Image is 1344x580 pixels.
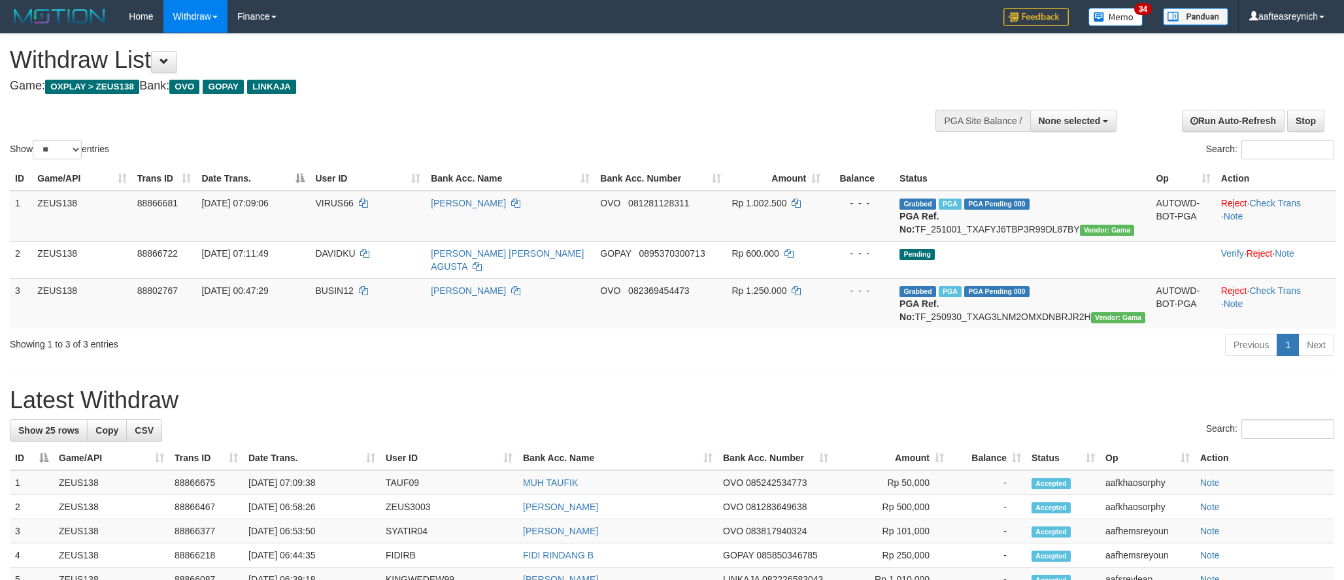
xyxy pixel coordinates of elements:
[87,419,127,442] a: Copy
[1241,140,1334,159] input: Search:
[380,446,518,470] th: User ID: activate to sort column ascending
[600,248,631,259] span: GOPAY
[1206,419,1334,439] label: Search:
[831,284,889,297] div: - - -
[380,495,518,519] td: ZEUS3003
[833,470,949,495] td: Rp 50,000
[639,248,705,259] span: Copy 0895370300713 to clipboard
[315,248,355,259] span: DAVIDKU
[949,519,1026,543] td: -
[756,550,817,560] span: Copy 085850346785 to clipboard
[1039,116,1101,126] span: None selected
[949,446,1026,470] th: Balance: activate to sort column ascending
[315,285,353,296] span: BUSIN12
[1241,419,1334,439] input: Search:
[833,446,949,470] th: Amount: activate to sort column ascending
[894,191,1151,242] td: TF_251001_TXAFYJ6TBP3R99DL87BY
[1032,502,1071,513] span: Accepted
[1216,241,1336,278] td: · ·
[949,470,1026,495] td: -
[731,285,786,296] span: Rp 1.250.000
[431,248,584,272] a: [PERSON_NAME] [PERSON_NAME] AGUSTA
[310,167,426,191] th: User ID: activate to sort column ascending
[1200,502,1220,512] a: Note
[746,526,807,536] span: Copy 083817940324 to clipboard
[32,278,131,329] td: ZEUS138
[600,285,620,296] span: OVO
[899,211,939,234] b: PGA Ref. No:
[523,526,598,536] a: [PERSON_NAME]
[899,199,936,210] span: Grabbed
[1080,225,1135,236] span: Vendor URL: https://trx31.1velocity.biz
[1100,446,1195,470] th: Op: activate to sort column ascending
[169,495,243,519] td: 88866467
[1100,495,1195,519] td: aafkhaosorphy
[10,470,54,495] td: 1
[1151,167,1215,191] th: Op: activate to sort column ascending
[723,526,743,536] span: OVO
[10,80,883,93] h4: Game: Bank:
[1100,470,1195,495] td: aafkhaosorphy
[746,477,807,488] span: Copy 085242534773 to clipboard
[10,191,32,242] td: 1
[201,285,268,296] span: [DATE] 00:47:29
[1206,140,1334,159] label: Search:
[126,419,162,442] a: CSV
[169,543,243,568] td: 88866218
[1100,543,1195,568] td: aafhemsreyoun
[1249,198,1301,208] a: Check Trans
[32,241,131,278] td: ZEUS138
[523,550,594,560] a: FIDI RINDANG B
[380,519,518,543] td: SYATIR04
[10,519,54,543] td: 3
[1200,550,1220,560] a: Note
[1277,334,1299,356] a: 1
[45,80,139,94] span: OXPLAY > ZEUS138
[135,425,154,436] span: CSV
[54,470,169,495] td: ZEUS138
[1287,110,1324,132] a: Stop
[833,519,949,543] td: Rp 101,000
[628,285,689,296] span: Copy 082369454473 to clipboard
[201,248,268,259] span: [DATE] 07:11:49
[10,332,550,351] div: Showing 1 to 3 of 3 entries
[32,191,131,242] td: ZEUS138
[431,198,506,208] a: [PERSON_NAME]
[201,198,268,208] span: [DATE] 07:09:06
[833,495,949,519] td: Rp 500,000
[1032,551,1071,562] span: Accepted
[731,198,786,208] span: Rp 1.002.500
[243,495,380,519] td: [DATE] 06:58:26
[1151,278,1215,329] td: AUTOWD-BOT-PGA
[54,446,169,470] th: Game/API: activate to sort column ascending
[1091,312,1146,323] span: Vendor URL: https://trx31.1velocity.biz
[1216,191,1336,242] td: · ·
[10,495,54,519] td: 2
[10,140,109,159] label: Show entries
[10,7,109,26] img: MOTION_logo.png
[1030,110,1117,132] button: None selected
[203,80,244,94] span: GOPAY
[595,167,726,191] th: Bank Acc. Number: activate to sort column ascending
[1163,8,1228,25] img: panduan.png
[1151,191,1215,242] td: AUTOWD-BOT-PGA
[1032,478,1071,489] span: Accepted
[1224,211,1243,221] a: Note
[95,425,118,436] span: Copy
[1200,526,1220,536] a: Note
[1221,198,1247,208] a: Reject
[600,198,620,208] span: OVO
[949,543,1026,568] td: -
[54,543,169,568] td: ZEUS138
[1221,248,1244,259] a: Verify
[723,477,743,488] span: OVO
[10,47,883,73] h1: Withdraw List
[831,197,889,210] div: - - -
[1225,334,1277,356] a: Previous
[1026,446,1100,470] th: Status: activate to sort column ascending
[939,286,962,297] span: Marked by aafsreyleap
[628,198,689,208] span: Copy 081281128311 to clipboard
[169,519,243,543] td: 88866377
[54,495,169,519] td: ZEUS138
[899,298,939,322] b: PGA Ref. No:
